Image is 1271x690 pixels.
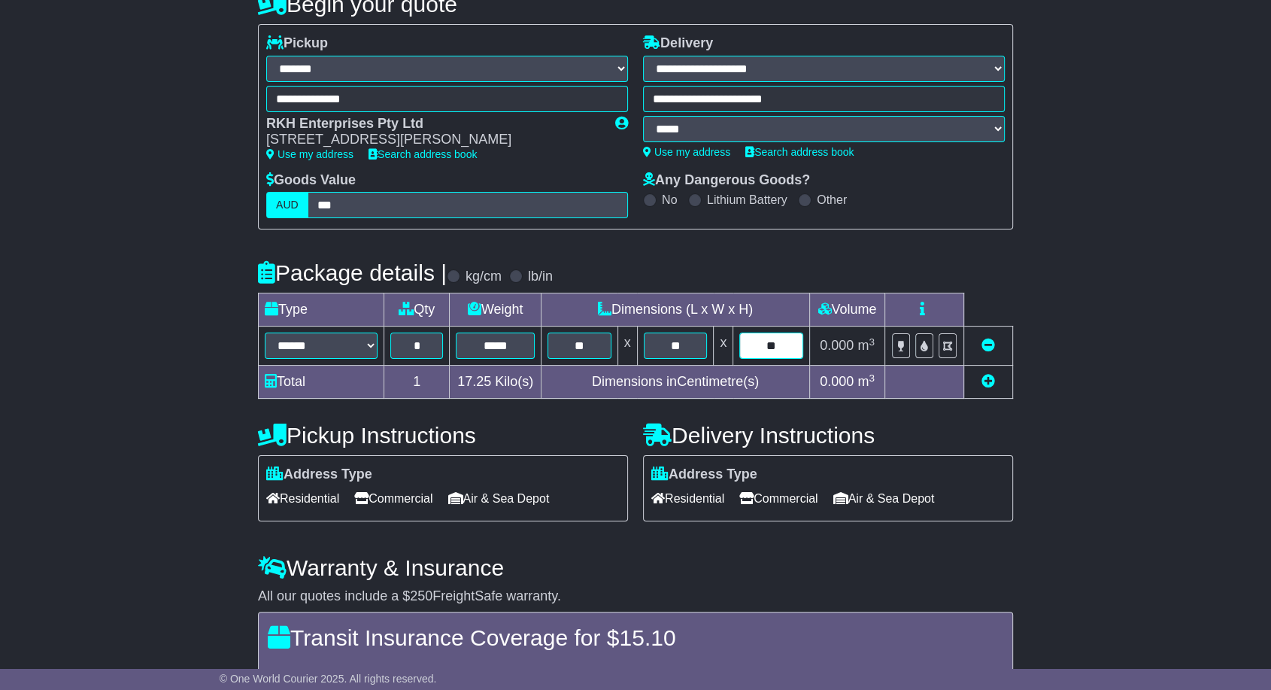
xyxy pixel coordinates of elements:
a: Remove this item [981,338,995,353]
span: m [857,374,875,389]
span: 250 [410,588,432,603]
span: © One World Courier 2025. All rights reserved. [220,673,437,685]
td: Total [259,366,384,399]
span: 15.10 [619,625,675,650]
label: kg/cm [466,269,502,285]
label: Address Type [651,467,757,483]
label: Pickup [266,35,328,52]
div: RKH Enterprises Pty Ltd [266,116,600,132]
td: Type [259,293,384,327]
div: All our quotes include a $ FreightSafe warranty. [258,588,1013,605]
td: x [714,327,733,366]
a: Use my address [266,148,353,160]
span: Residential [651,487,724,510]
td: Dimensions in Centimetre(s) [541,366,810,399]
a: Use my address [643,146,730,158]
label: Goods Value [266,172,356,189]
sup: 3 [869,336,875,348]
span: Commercial [354,487,432,510]
a: Search address book [745,146,854,158]
h4: Transit Insurance Coverage for $ [268,625,1003,650]
h4: Delivery Instructions [643,423,1013,448]
label: AUD [266,192,308,218]
label: Lithium Battery [707,193,787,207]
label: lb/in [528,269,553,285]
span: Air & Sea Depot [833,487,935,510]
span: 17.25 [457,374,491,389]
td: Dimensions (L x W x H) [541,293,810,327]
span: Commercial [739,487,818,510]
label: Delivery [643,35,713,52]
span: Air & Sea Depot [448,487,550,510]
td: x [617,327,637,366]
span: 0.000 [820,374,854,389]
h4: Warranty & Insurance [258,555,1013,580]
td: Weight [450,293,541,327]
label: No [662,193,677,207]
td: Qty [384,293,450,327]
td: 1 [384,366,450,399]
h4: Package details | [258,260,447,285]
label: Any Dangerous Goods? [643,172,810,189]
h4: Pickup Instructions [258,423,628,448]
label: Address Type [266,467,372,483]
span: m [857,338,875,353]
div: [STREET_ADDRESS][PERSON_NAME] [266,132,600,148]
sup: 3 [869,372,875,384]
label: Other [817,193,847,207]
td: Volume [809,293,884,327]
td: Kilo(s) [450,366,541,399]
a: Add new item [981,374,995,389]
span: Residential [266,487,339,510]
a: Search address book [369,148,477,160]
span: 0.000 [820,338,854,353]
